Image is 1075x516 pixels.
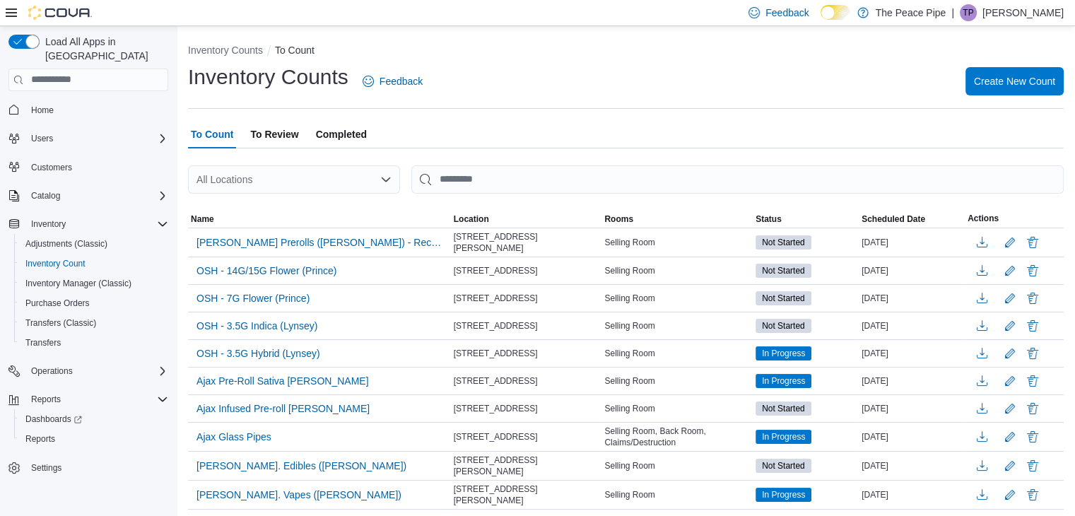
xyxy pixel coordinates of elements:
[454,348,538,359] span: [STREET_ADDRESS]
[14,429,174,449] button: Reports
[20,275,168,292] span: Inventory Manager (Classic)
[762,430,805,443] span: In Progress
[31,162,72,173] span: Customers
[196,430,271,444] span: Ajax Glass Pipes
[454,265,538,276] span: [STREET_ADDRESS]
[982,4,1064,21] p: [PERSON_NAME]
[968,213,999,224] span: Actions
[20,295,168,312] span: Purchase Orders
[454,455,599,477] span: [STREET_ADDRESS][PERSON_NAME]
[1001,484,1018,505] button: Edit count details
[963,4,973,21] span: TP
[31,365,73,377] span: Operations
[601,234,753,251] div: Selling Room
[25,159,78,176] a: Customers
[25,258,86,269] span: Inventory Count
[191,426,277,447] button: Ajax Glass Pipes
[3,214,174,234] button: Inventory
[191,288,315,309] button: OSH - 7G Flower (Prince)
[196,459,406,473] span: [PERSON_NAME]. Edibles ([PERSON_NAME])
[25,216,71,233] button: Inventory
[191,398,375,419] button: Ajax Infused Pre-roll [PERSON_NAME]
[601,290,753,307] div: Selling Room
[191,370,375,392] button: Ajax Pre-Roll Sativa [PERSON_NAME]
[765,6,809,20] span: Feedback
[188,45,263,56] button: Inventory Counts
[25,216,168,233] span: Inventory
[357,67,428,95] a: Feedback
[31,105,54,116] span: Home
[316,120,367,148] span: Completed
[196,319,317,333] span: OSH - 3.5G Indica (Lynsey)
[859,400,965,417] div: [DATE]
[1001,343,1018,364] button: Edit count details
[25,391,168,408] span: Reports
[28,6,92,20] img: Cova
[20,235,168,252] span: Adjustments (Classic)
[411,165,1064,194] input: This is a search bar. After typing your query, hit enter to filter the results lower in the page.
[20,411,88,428] a: Dashboards
[188,211,451,228] button: Name
[196,235,442,250] span: [PERSON_NAME] Prerolls ([PERSON_NAME]) - Recount
[3,186,174,206] button: Catalog
[601,345,753,362] div: Selling Room
[14,254,174,274] button: Inventory Count
[31,190,60,201] span: Catalog
[20,411,168,428] span: Dashboards
[25,337,61,348] span: Transfers
[756,213,782,225] span: Status
[601,423,753,451] div: Selling Room, Back Room, Claims/Destruction
[756,291,811,305] span: Not Started
[1024,262,1041,279] button: Delete
[25,102,59,119] a: Home
[20,430,61,447] a: Reports
[191,315,323,336] button: OSH - 3.5G Indica (Lynsey)
[762,292,805,305] span: Not Started
[451,211,602,228] button: Location
[25,363,168,380] span: Operations
[25,101,168,119] span: Home
[756,264,811,278] span: Not Started
[25,317,96,329] span: Transfers (Classic)
[859,234,965,251] div: [DATE]
[762,375,805,387] span: In Progress
[20,334,168,351] span: Transfers
[756,459,811,473] span: Not Started
[25,130,168,147] span: Users
[974,74,1055,88] span: Create New Count
[188,63,348,91] h1: Inventory Counts
[601,211,753,228] button: Rooms
[1024,457,1041,474] button: Delete
[25,158,168,176] span: Customers
[20,430,168,447] span: Reports
[380,74,423,88] span: Feedback
[821,5,850,20] input: Dark Mode
[191,213,214,225] span: Name
[3,129,174,148] button: Users
[859,486,965,503] div: [DATE]
[25,363,78,380] button: Operations
[3,100,174,120] button: Home
[454,431,538,442] span: [STREET_ADDRESS]
[3,389,174,409] button: Reports
[196,346,320,360] span: OSH - 3.5G Hybrid (Lynsey)
[601,262,753,279] div: Selling Room
[196,264,336,278] span: OSH - 14G/15G Flower (Prince)
[454,375,538,387] span: [STREET_ADDRESS]
[188,43,1064,60] nav: An example of EuiBreadcrumbs
[3,157,174,177] button: Customers
[250,120,298,148] span: To Review
[8,94,168,515] nav: Complex example
[762,264,805,277] span: Not Started
[20,315,168,332] span: Transfers (Classic)
[859,262,965,279] div: [DATE]
[1001,260,1018,281] button: Edit count details
[191,260,342,281] button: OSH - 14G/15G Flower (Prince)
[601,400,753,417] div: Selling Room
[965,67,1064,95] button: Create New Count
[454,403,538,414] span: [STREET_ADDRESS]
[859,428,965,445] div: [DATE]
[862,213,925,225] span: Scheduled Date
[454,213,489,225] span: Location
